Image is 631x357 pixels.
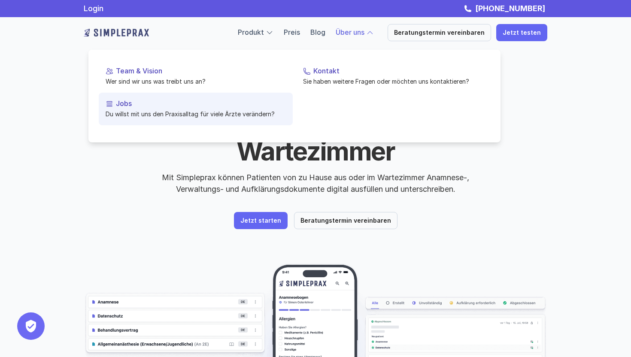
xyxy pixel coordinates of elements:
[238,28,264,36] a: Produkt
[388,24,491,41] a: Beratungstermin vereinbaren
[310,28,325,36] a: Blog
[116,100,286,108] p: Jobs
[303,77,483,86] p: Sie haben weitere Fragen oder möchten uns kontaktieren?
[300,217,391,224] p: Beratungstermin vereinbaren
[313,67,483,75] p: Kontakt
[106,77,286,86] p: Wer sind wir uns was treibt uns an?
[336,28,364,36] a: Über uns
[240,217,281,224] p: Jetzt starten
[234,212,288,229] a: Jetzt starten
[155,172,476,195] p: Mit Simpleprax können Patienten von zu Hause aus oder im Wartezimmer Anamnese-, Verwaltungs- und ...
[296,60,490,93] a: KontaktSie haben weitere Fragen oder möchten uns kontaktieren?
[496,24,547,41] a: Jetzt testen
[475,4,545,13] strong: [PHONE_NUMBER]
[394,29,485,36] p: Beratungstermin vereinbaren
[294,212,397,229] a: Beratungstermin vereinbaren
[116,67,286,75] p: Team & Vision
[503,29,541,36] p: Jetzt testen
[106,109,286,118] p: Du willst mit uns den Praxisalltag für viele Ärzte verändern?
[84,4,103,13] a: Login
[99,60,293,93] a: Team & VisionWer sind wir uns was treibt uns an?
[99,93,293,125] a: JobsDu willst mit uns den Praxisalltag für viele Ärzte verändern?
[473,4,547,13] a: [PHONE_NUMBER]
[284,28,300,36] a: Preis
